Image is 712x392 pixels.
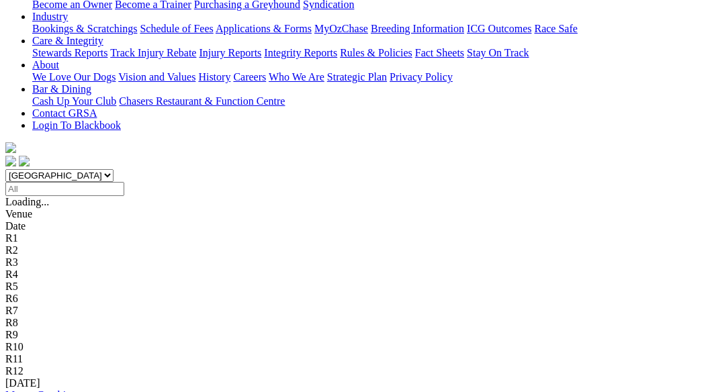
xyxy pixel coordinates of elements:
[5,156,16,166] img: facebook.svg
[5,208,707,220] div: Venue
[199,47,261,58] a: Injury Reports
[5,220,707,232] div: Date
[534,23,577,34] a: Race Safe
[110,47,196,58] a: Track Injury Rebate
[269,71,324,83] a: Who We Are
[5,196,49,207] span: Loading...
[5,244,707,256] div: R2
[5,142,16,153] img: logo-grsa-white.png
[415,47,464,58] a: Fact Sheets
[5,281,707,293] div: R5
[19,156,30,166] img: twitter.svg
[32,83,91,95] a: Bar & Dining
[233,71,266,83] a: Careers
[5,365,707,377] div: R12
[5,268,707,281] div: R4
[32,71,707,83] div: About
[5,305,707,317] div: R7
[32,23,137,34] a: Bookings & Scratchings
[32,59,59,70] a: About
[264,47,337,58] a: Integrity Reports
[5,353,707,365] div: R11
[32,47,707,59] div: Care & Integrity
[467,23,531,34] a: ICG Outcomes
[5,377,707,389] div: [DATE]
[5,293,707,305] div: R6
[5,317,707,329] div: R8
[314,23,368,34] a: MyOzChase
[5,341,707,353] div: R10
[118,71,195,83] a: Vision and Values
[32,11,68,22] a: Industry
[32,47,107,58] a: Stewards Reports
[390,71,453,83] a: Privacy Policy
[32,119,121,131] a: Login To Blackbook
[5,256,707,268] div: R3
[340,47,412,58] a: Rules & Policies
[32,95,116,107] a: Cash Up Your Club
[32,35,103,46] a: Care & Integrity
[5,182,124,196] input: Select date
[119,95,285,107] a: Chasers Restaurant & Function Centre
[32,95,707,107] div: Bar & Dining
[5,232,707,244] div: R1
[140,23,213,34] a: Schedule of Fees
[32,71,116,83] a: We Love Our Dogs
[327,71,387,83] a: Strategic Plan
[32,107,97,119] a: Contact GRSA
[32,23,707,35] div: Industry
[5,329,707,341] div: R9
[216,23,312,34] a: Applications & Forms
[467,47,529,58] a: Stay On Track
[198,71,230,83] a: History
[371,23,464,34] a: Breeding Information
